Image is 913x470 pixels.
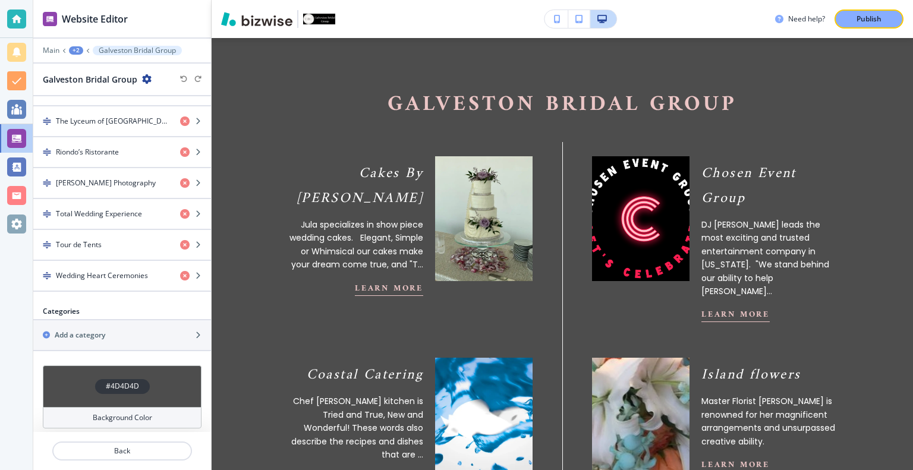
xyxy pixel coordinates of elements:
[62,12,128,26] h2: Website Editor
[287,161,423,211] p: Cakes By [PERSON_NAME]
[53,446,191,456] p: Back
[388,86,737,124] span: Galveston Bridal Group
[43,73,137,86] h2: Galveston Bridal Group
[106,381,139,392] h4: #4D4D4D
[56,147,119,157] h4: Riondo’s Ristorante
[69,46,83,55] button: +2
[592,156,690,281] img: <p>Chosen Event Group</p>
[56,209,142,219] h4: Total Wedding Experience
[43,210,51,218] img: Drag
[93,412,152,423] h4: Background Color
[56,239,102,250] h4: Tour de Tents
[43,117,51,125] img: Drag
[56,116,171,127] h4: The Lyceum of [GEOGRAPHIC_DATA]
[43,179,51,187] img: Drag
[43,241,51,249] img: Drag
[93,46,182,55] button: Galveston Bridal Group
[43,272,51,280] img: Drag
[52,441,192,460] button: Back
[788,14,825,24] h3: Need help?
[56,178,156,188] h4: [PERSON_NAME] Photography
[287,362,423,387] p: Coastal Catering
[221,12,292,26] img: Bizwise Logo
[33,261,211,292] button: DragWedding Heart Ceremonies
[303,14,335,25] img: Your Logo
[33,137,211,168] button: DragRiondo’s Ristorante
[701,307,770,322] button: Learn More
[701,161,838,211] p: Chosen Event Group
[287,395,423,461] p: Chef [PERSON_NAME] kitchen is Tried and True, New and Wonderful! These words also describe the re...
[33,168,211,199] button: Drag[PERSON_NAME] Photography
[55,330,105,340] h2: Add a category
[835,10,903,29] button: Publish
[701,218,838,298] p: DJ [PERSON_NAME] leads the most exciting and trusted entertainment company in [US_STATE]. "We sta...
[43,12,57,26] img: editor icon
[33,106,211,137] button: DragThe Lyceum of [GEOGRAPHIC_DATA]
[287,218,423,272] p: Jula specializes in show piece wedding cakes. Elegant, Simple or Whimsical our cakes make your dr...
[701,395,838,448] p: Master Florist [PERSON_NAME] is renowned for her magnificent arrangements and unsurpassed creativ...
[56,270,148,281] h4: Wedding Heart Ceremonies
[857,14,881,24] p: Publish
[435,156,533,281] img: <p>Cakes By Jula</p>
[43,365,202,428] button: #4D4D4DBackground Color
[33,199,211,230] button: DragTotal Wedding Experience
[701,362,838,387] p: Island flowers
[43,306,80,317] h2: Categories
[99,46,176,55] p: Galveston Bridal Group
[33,230,211,261] button: DragTour de Tents
[355,281,423,296] button: Learn More
[33,320,211,350] button: Add a category
[43,46,59,55] button: Main
[43,148,51,156] img: Drag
